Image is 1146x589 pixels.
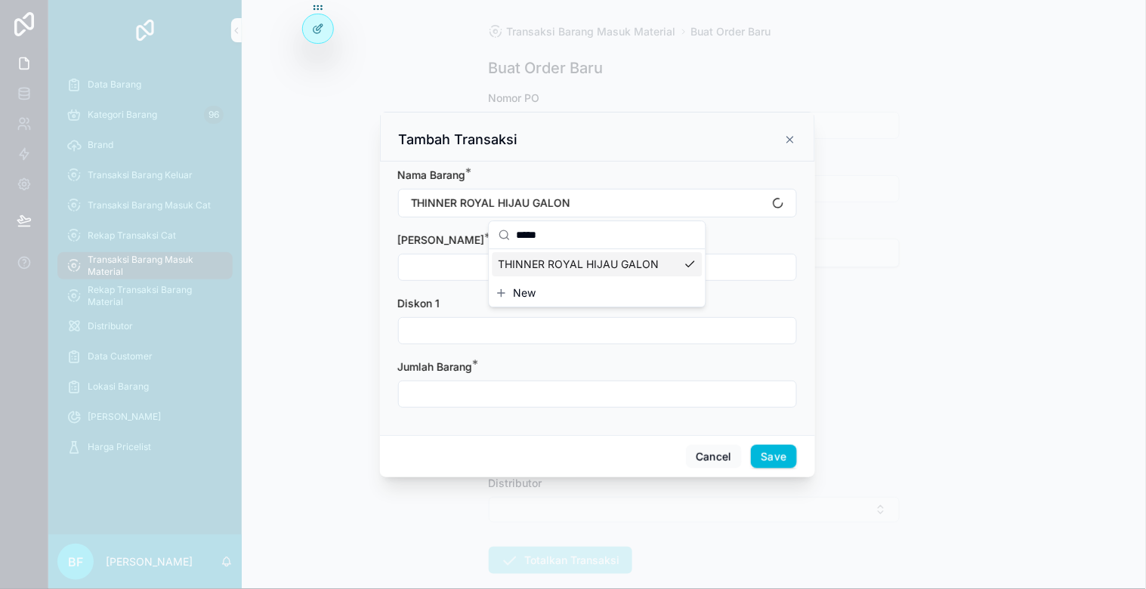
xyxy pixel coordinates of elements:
span: New [514,285,536,301]
button: Save [751,445,796,469]
button: New [496,285,700,301]
button: Cancel [686,445,742,469]
span: Diskon 1 [398,297,440,310]
span: Jumlah Barang [398,360,473,373]
button: Select Button [398,189,797,217]
span: THINNER ROYAL HIJAU GALON [499,257,659,272]
h3: Tambah Transaksi [399,131,518,149]
span: [PERSON_NAME] [398,233,485,246]
div: Suggestions [490,249,706,279]
span: THINNER ROYAL HIJAU GALON [411,196,571,211]
span: Nama Barang [398,168,466,181]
